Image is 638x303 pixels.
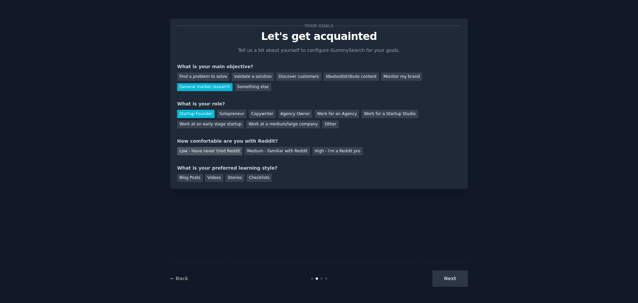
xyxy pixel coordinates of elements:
[177,73,229,81] div: Find a problem to solve
[177,110,215,118] div: Startup Founder
[177,120,244,129] div: Work at an early stage startup
[278,110,312,118] div: Agency Owner
[235,47,403,54] p: Tell us a bit about yourself to configure GummySearch for your goals.
[362,110,418,118] div: Work for a Startup Studio
[177,100,461,107] div: What is your role?
[303,22,335,29] span: Your goals
[177,63,461,70] div: What is your main objective?
[235,83,271,91] div: Something else
[177,165,461,172] div: What is your preferred learning style?
[246,120,320,129] div: Work at a medium/large company
[249,110,276,118] div: Copywriter
[245,147,310,155] div: Medium - Familiar with Reddit
[312,147,363,155] div: High - I'm a Reddit pro
[177,147,242,155] div: Low - Have never tried Reddit
[217,110,246,118] div: Solopreneur
[322,120,339,129] div: Other
[315,110,359,118] div: Work for an Agency
[177,138,461,145] div: How comfortable are you with Reddit?
[247,174,272,182] div: Checklists
[177,31,461,42] p: Let's get acquainted
[232,73,274,81] div: Validate a solution
[177,174,203,182] div: Blog Posts
[381,73,422,81] div: Monitor my brand
[276,73,321,81] div: Discover customers
[226,174,244,182] div: Stories
[324,73,379,81] div: Ideate/distribute content
[170,276,188,281] a: ← Back
[205,174,223,182] div: Videos
[177,83,233,91] div: General market research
